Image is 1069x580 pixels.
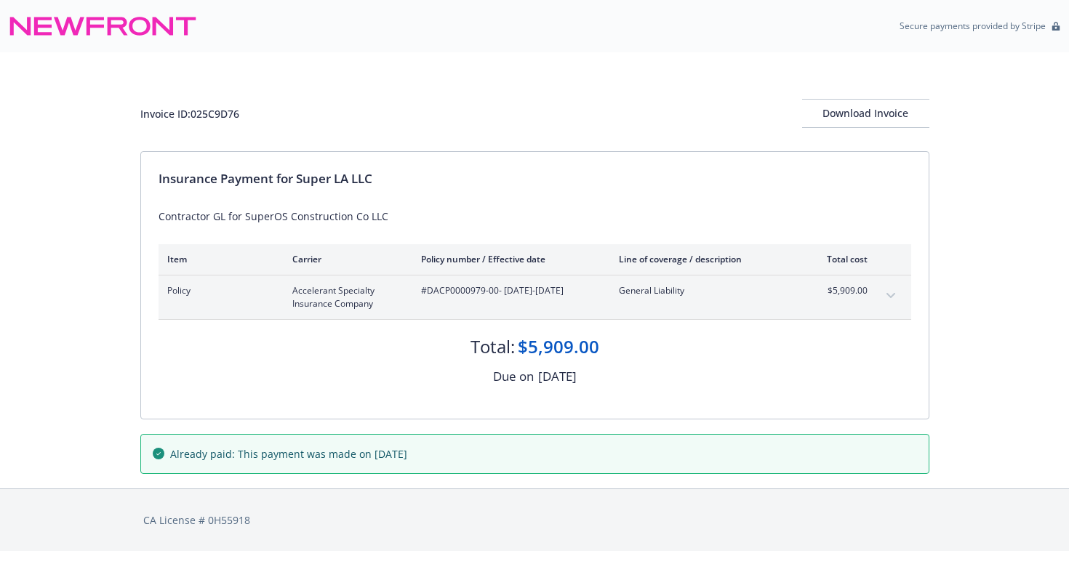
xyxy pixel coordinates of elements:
div: Policy number / Effective date [421,253,596,265]
span: #DACP0000979-00 - [DATE]-[DATE] [421,284,596,297]
div: [DATE] [538,367,577,386]
div: Contractor GL for SuperOS Construction Co LLC [159,209,911,224]
div: PolicyAccelerant Specialty Insurance Company#DACP0000979-00- [DATE]-[DATE]General Liability$5,909... [159,275,911,319]
div: CA License # 0H55918 [143,512,926,528]
div: $5,909.00 [518,334,599,359]
span: Policy [167,284,269,297]
span: Accelerant Specialty Insurance Company [292,284,398,310]
span: $5,909.00 [813,284,868,297]
div: Due on [493,367,534,386]
div: Download Invoice [802,100,929,127]
div: Total: [471,334,515,359]
div: Insurance Payment for Super LA LLC [159,169,911,188]
div: Total cost [813,253,868,265]
div: Line of coverage / description [619,253,790,265]
p: Secure payments provided by Stripe [900,20,1046,32]
div: Item [167,253,269,265]
div: Carrier [292,253,398,265]
span: Already paid: This payment was made on [DATE] [170,446,407,462]
span: General Liability [619,284,790,297]
button: expand content [879,284,902,307]
div: Invoice ID: 025C9D76 [140,106,239,121]
button: Download Invoice [802,99,929,128]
